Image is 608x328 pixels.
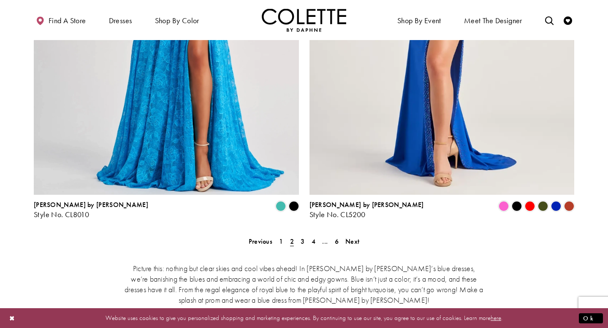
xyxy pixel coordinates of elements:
[499,201,509,211] i: Neon Pink
[107,8,134,32] span: Dresses
[109,16,132,25] span: Dresses
[322,237,328,246] span: ...
[276,201,286,211] i: Turquoise
[312,237,315,246] span: 4
[543,8,556,32] a: Toggle search
[491,314,501,322] a: here
[34,201,148,219] div: Colette by Daphne Style No. CL8010
[298,235,307,247] a: Page 3
[309,200,424,209] span: [PERSON_NAME] by [PERSON_NAME]
[564,201,574,211] i: Sienna
[309,235,318,247] a: Page 4
[397,16,441,25] span: Shop By Event
[279,237,283,246] span: 1
[343,235,362,247] a: Next Page
[332,235,341,247] a: Page 6
[464,16,522,25] span: Meet the designer
[49,16,86,25] span: Find a store
[345,237,359,246] span: Next
[249,237,272,246] span: Previous
[153,8,201,32] span: Shop by color
[395,8,443,32] span: Shop By Event
[512,201,522,211] i: Black
[34,210,89,219] span: Style No. CL8010
[320,235,330,247] a: ...
[309,201,424,219] div: Colette by Daphne Style No. CL5200
[525,201,535,211] i: Red
[262,8,346,32] img: Colette by Daphne
[551,201,561,211] i: Royal Blue
[562,8,574,32] a: Check Wishlist
[125,263,483,305] p: Picture this: nothing but clear skies and cool vibes ahead! In [PERSON_NAME] by [PERSON_NAME]’s b...
[290,237,294,246] span: 2
[262,8,346,32] a: Visit Home Page
[335,237,339,246] span: 6
[538,201,548,211] i: Olive
[246,235,275,247] a: Prev Page
[462,8,524,32] a: Meet the designer
[5,311,19,325] button: Close Dialog
[34,8,88,32] a: Find a store
[309,210,366,219] span: Style No. CL5200
[301,237,304,246] span: 3
[61,312,547,324] p: Website uses cookies to give you personalized shopping and marketing experiences. By continuing t...
[155,16,199,25] span: Shop by color
[34,200,148,209] span: [PERSON_NAME] by [PERSON_NAME]
[277,235,285,247] a: Page 1
[579,313,603,323] button: Submit Dialog
[289,201,299,211] i: Black
[288,235,296,247] span: Current Page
